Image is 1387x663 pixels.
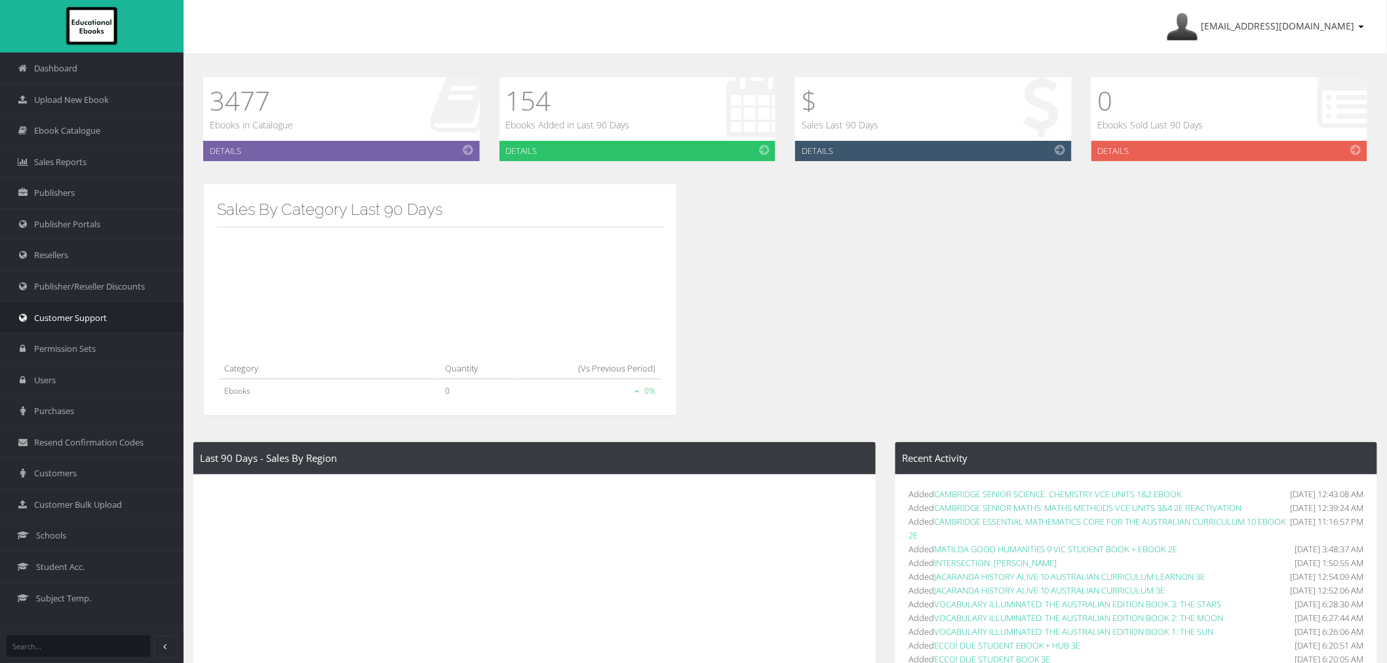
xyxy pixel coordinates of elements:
[934,557,1057,569] a: INTERSECTION: [PERSON_NAME]
[1295,611,1364,625] span: [DATE] 6:27:44 AM
[36,592,91,605] span: Subject Temp.
[200,453,869,464] h4: Last 90 Days - Sales By Region
[34,374,56,387] span: Users
[908,625,1364,639] li: Added
[1291,570,1364,584] span: [DATE] 12:54:09 AM
[34,124,100,137] span: Ebook Catalogue
[934,488,1182,500] a: CAMBRIDGE SENIOR SCIENCE: CHEMISTRY VCE UNITS 1&2 EBOOK
[506,84,630,118] h1: 154
[203,141,480,161] a: Details
[440,355,513,379] th: Quantity
[219,379,440,403] td: Ebooks
[934,626,1214,637] a: VOCABULARY ILLUMINATED: THE AUSTRALIAN EDITION BOOK 1: THE SUN
[934,584,1165,596] a: JACARANDA HISTORY ALIVE 10 AUSTRALIAN CURRICULUM 3E
[210,118,293,132] p: Ebooks in Catalogue
[1098,118,1203,132] p: Ebooks Sold Last 90 Days
[1291,487,1364,501] span: [DATE] 12:43:08 AM
[902,453,1371,464] h4: Recent Activity
[1295,597,1364,611] span: [DATE] 6:28:30 AM
[908,584,1364,597] li: Added
[513,355,661,379] th: (Vs Previous Period)
[934,571,1205,582] a: JACARANDA HISTORY ALIVE 10 AUSTRALIAN CURRICULUM LEARNON 3E
[934,598,1222,610] a: VOCABULARY ILLUMINATED: THE AUSTRALIAN EDITION BOOK 3: THE STARS
[1098,84,1203,118] h1: 0
[908,611,1364,625] li: Added
[1291,515,1364,529] span: [DATE] 11:16:57 PM
[1291,501,1364,515] span: [DATE] 12:39:24 AM
[934,612,1224,624] a: VOCABULARY ILLUMINATED: THE AUSTRALIAN EDITION BOOK 2: THE MOON
[908,542,1364,556] li: Added
[908,516,1287,541] a: CAMBRIDGE ESSENTIAL MATHEMATICS CORE FOR THE AUSTRALIAN CURRICULUM 10 EBOOK 2E
[499,141,776,161] a: Details
[908,487,1364,501] li: Added
[34,218,100,231] span: Publisher Portals
[908,597,1364,611] li: Added
[34,187,75,199] span: Publishers
[908,639,1364,653] li: Added
[934,639,1081,651] a: ECCO! DUE STUDENT EBOOK + HUB 3E
[34,62,77,75] span: Dashboard
[908,501,1364,515] li: Added
[1291,584,1364,597] span: [DATE] 12:52:06 AM
[934,502,1242,514] a: CAMBRIDGE SENIOR MATHS: MATHS METHODS VCE UNITS 3&4 2E REACTIVATION
[36,561,85,573] span: Student Acc.
[1167,11,1198,43] img: Avatar
[210,84,293,118] h1: 3477
[34,343,96,355] span: Permission Sets
[1295,639,1364,653] span: [DATE] 6:20:51 AM
[934,543,1178,555] a: MATILDA GOOD HUMANITIES 9 VIC STUDENT BOOK + EBOOK 2E
[34,280,145,293] span: Publisher/Reseller Discounts
[219,355,440,379] th: Category
[34,94,109,106] span: Upload New Ebook
[36,529,66,542] span: Schools
[795,141,1072,161] a: Details
[34,156,87,168] span: Sales Reports
[1201,20,1355,32] span: [EMAIL_ADDRESS][DOMAIN_NAME]
[217,201,663,218] h3: Sales By Category Last 90 Days
[7,635,150,657] input: Search...
[1295,542,1364,556] span: [DATE] 3:48:37 AM
[1295,625,1364,639] span: [DATE] 6:26:06 AM
[34,436,144,449] span: Resend Confirmation Codes
[34,405,74,417] span: Purchases
[1091,141,1368,161] a: Details
[34,499,122,511] span: Customer Bulk Upload
[513,379,661,403] td: 0%
[908,556,1364,570] li: Added
[1295,556,1364,570] span: [DATE] 1:50:55 AM
[34,249,68,261] span: Resellers
[440,379,513,403] td: 0
[908,515,1364,542] li: Added
[908,570,1364,584] li: Added
[802,84,878,118] h1: $
[34,467,77,480] span: Customers
[34,312,107,324] span: Customer Support
[802,118,878,132] p: Sales Last 90 Days
[506,118,630,132] p: Ebooks Added in Last 90 Days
